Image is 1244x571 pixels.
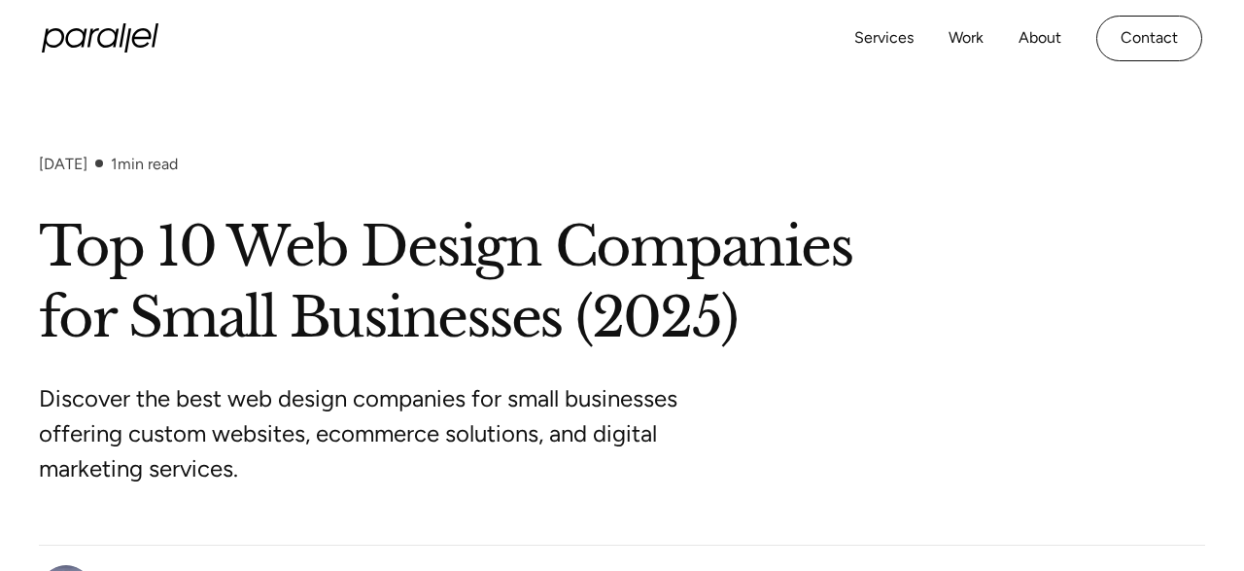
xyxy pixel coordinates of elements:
[111,155,178,173] div: min read
[39,212,1205,354] h1: Top 10 Web Design Companies for Small Businesses (2025)
[1096,16,1202,61] a: Contact
[42,23,158,53] a: home
[949,24,984,53] a: Work
[111,155,118,173] span: 1
[1019,24,1061,53] a: About
[39,155,87,173] div: [DATE]
[39,381,768,486] p: Discover the best web design companies for small businesses offering custom websites, ecommerce s...
[854,24,914,53] a: Services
